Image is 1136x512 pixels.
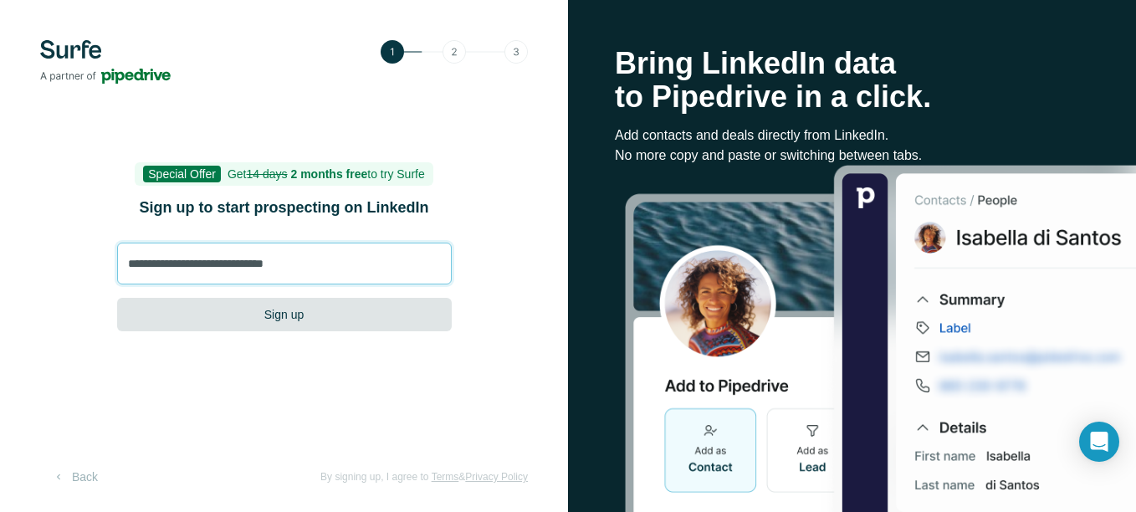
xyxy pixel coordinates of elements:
[117,298,452,331] button: Sign up
[40,462,110,492] button: Back
[320,471,428,483] span: By signing up, I agree to
[615,146,1089,166] p: No more copy and paste or switching between tabs.
[432,471,459,483] a: Terms
[247,167,288,181] s: 14 days
[792,17,1119,227] iframe: Caixa de diálogo "Fazer login com o Google"
[228,167,425,181] span: Get to try Surfe
[381,40,528,64] img: Step 1
[465,471,528,483] a: Privacy Policy
[615,47,1089,114] h1: Bring LinkedIn data to Pipedrive in a click.
[1079,422,1119,462] div: Open Intercom Messenger
[117,196,452,219] h1: Sign up to start prospecting on LinkedIn
[40,40,171,84] img: Surfe's logo
[143,166,221,182] span: Special Offer
[458,471,465,483] span: &
[290,167,367,181] b: 2 months free
[625,164,1136,512] img: Surfe Stock Photo - Selling good vibes
[615,125,1089,146] p: Add contacts and deals directly from LinkedIn.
